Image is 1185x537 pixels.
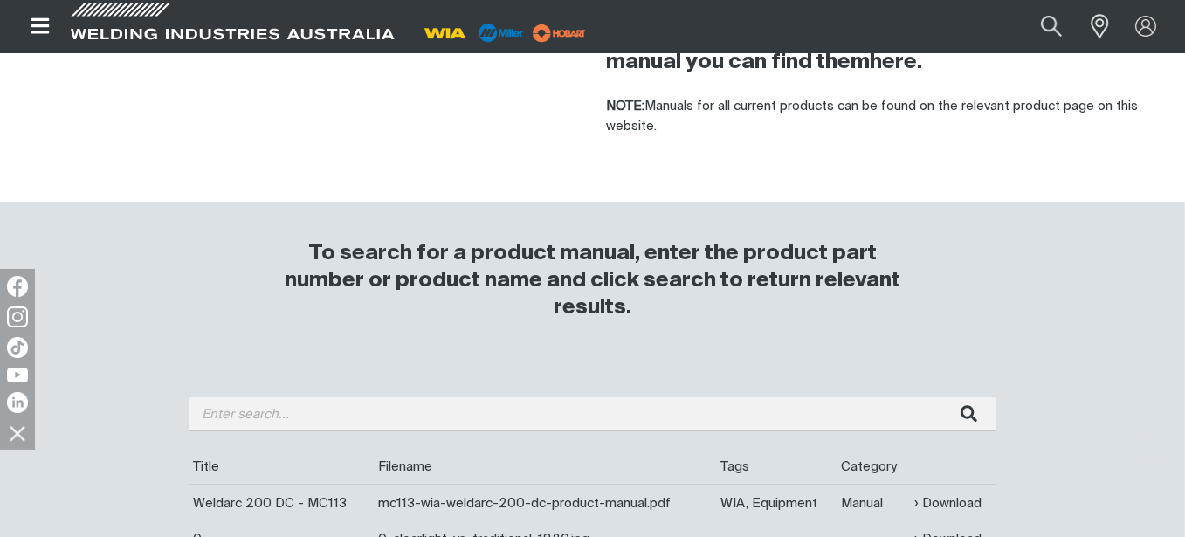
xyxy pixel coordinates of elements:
img: Facebook [7,276,28,297]
img: Instagram [7,306,28,327]
img: YouTube [7,368,28,382]
strong: NOTE: [607,100,645,113]
a: Download [914,493,982,513]
td: Weldarc 200 DC - MC113 [189,485,374,522]
a: miller [527,26,591,39]
th: Title [189,449,374,485]
th: Category [837,449,910,485]
td: mc113-wia-weldarc-200-dc-product-manual.pdf [374,485,717,522]
th: Tags [716,449,837,485]
img: hide socials [3,418,32,448]
p: Manuals for all current products can be found on the relevant product page on this website. [607,97,1163,136]
input: Product name or item number... [1000,7,1081,46]
td: Manual [837,485,910,522]
h3: To search for a product manual, enter the product part number or product name and click search to... [276,240,909,321]
img: TikTok [7,337,28,358]
a: here. [871,52,923,72]
button: Search products [1022,7,1081,46]
button: Scroll to top [1128,428,1168,467]
td: WIA, Equipment [716,485,837,522]
th: Filename [374,449,717,485]
img: miller [527,20,591,46]
input: Enter search... [189,397,996,431]
img: LinkedIn [7,392,28,413]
